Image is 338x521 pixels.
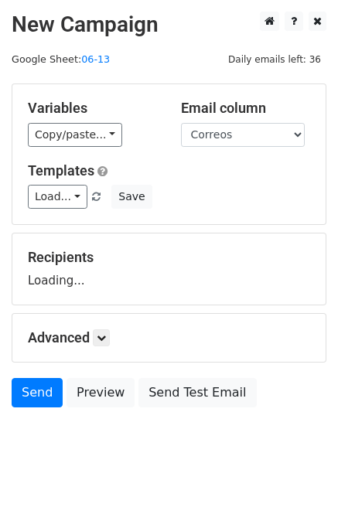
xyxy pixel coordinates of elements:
[111,185,152,209] button: Save
[12,12,326,38] h2: New Campaign
[67,378,135,407] a: Preview
[81,53,110,65] a: 06-13
[28,249,310,266] h5: Recipients
[12,378,63,407] a: Send
[138,378,256,407] a: Send Test Email
[28,162,94,179] a: Templates
[181,100,311,117] h5: Email column
[12,53,110,65] small: Google Sheet:
[28,249,310,289] div: Loading...
[28,185,87,209] a: Load...
[28,100,158,117] h5: Variables
[223,53,326,65] a: Daily emails left: 36
[223,51,326,68] span: Daily emails left: 36
[28,329,310,346] h5: Advanced
[28,123,122,147] a: Copy/paste...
